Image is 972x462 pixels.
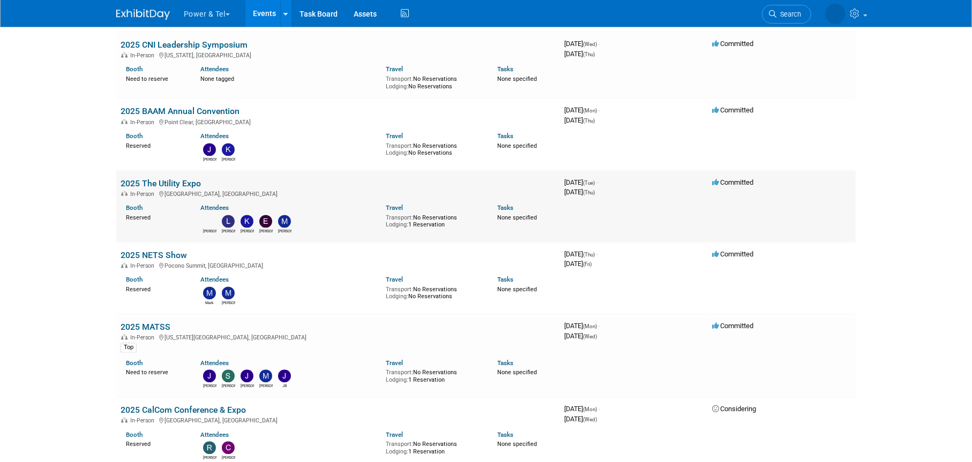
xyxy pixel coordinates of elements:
[497,431,513,438] a: Tasks
[222,299,235,306] div: Michael Mackeben
[386,284,481,300] div: No Reservations No Reservations
[564,332,597,340] span: [DATE]
[200,132,229,140] a: Attendees
[121,261,556,269] div: Pocono Summit, [GEOGRAPHIC_DATA]
[203,441,216,454] img: Robin Mayne
[126,140,184,150] div: Reserved
[121,262,128,268] img: In-Person Event
[386,438,481,455] div: No Reservations 1 Reservation
[386,431,403,438] a: Travel
[386,140,481,157] div: No Reservations No Reservations
[583,41,597,47] span: (Wed)
[222,156,235,162] div: Kevin Wilkes
[497,369,537,376] span: None specified
[222,143,235,156] img: Kevin Wilkes
[712,106,753,114] span: Committed
[497,286,537,293] span: None specified
[776,10,801,18] span: Search
[599,106,600,114] span: -
[241,215,253,228] img: Kevin Wilkes
[583,108,597,113] span: (Mon)
[596,178,598,186] span: -
[825,4,846,24] img: Melissa Seibring
[712,322,753,330] span: Committed
[126,276,143,283] a: Booth
[712,250,753,258] span: Committed
[200,65,229,73] a: Attendees
[126,212,184,222] div: Reserved
[130,334,158,341] span: In-Person
[583,252,595,257] span: (Thu)
[200,276,229,283] a: Attendees
[583,334,597,339] span: (Wed)
[564,106,600,114] span: [DATE]
[497,75,537,82] span: None specified
[583,118,595,124] span: (Thu)
[386,132,403,140] a: Travel
[386,73,481,90] div: No Reservations No Reservations
[222,228,235,234] div: Lydia Lott
[200,359,229,367] a: Attendees
[583,416,597,422] span: (Wed)
[386,359,403,367] a: Travel
[259,228,273,234] div: Edward Sudina
[564,322,600,330] span: [DATE]
[386,276,403,283] a: Travel
[386,83,408,90] span: Lodging:
[497,359,513,367] a: Tasks
[200,73,378,83] div: None tagged
[121,40,248,50] a: 2025 CNI Leadership Symposium
[121,415,556,424] div: [GEOGRAPHIC_DATA], [GEOGRAPHIC_DATA]
[712,178,753,186] span: Committed
[222,441,235,454] img: Chad Smith
[203,215,216,228] img: Rob Sanders
[564,116,595,124] span: [DATE]
[121,332,556,341] div: [US_STATE][GEOGRAPHIC_DATA], [GEOGRAPHIC_DATA]
[762,5,811,24] a: Search
[564,260,592,268] span: [DATE]
[121,191,128,196] img: In-Person Event
[130,191,158,198] span: In-Person
[497,204,513,211] a: Tasks
[222,215,235,228] img: Lydia Lott
[222,382,235,389] div: Scott Perkins
[599,40,600,48] span: -
[497,132,513,140] a: Tasks
[386,369,413,376] span: Transport:
[386,293,408,300] span: Lodging:
[121,106,240,116] a: 2025 BAAM Annual Convention
[497,65,513,73] a: Tasks
[130,417,158,424] span: In-Person
[386,367,481,383] div: No Reservations 1 Reservation
[583,323,597,329] span: (Mon)
[130,262,158,269] span: In-Person
[599,405,600,413] span: -
[126,204,143,211] a: Booth
[386,376,408,383] span: Lodging:
[203,299,216,306] div: Mark Monteleone
[126,73,184,83] div: Need to reserve
[564,50,595,58] span: [DATE]
[200,431,229,438] a: Attendees
[121,178,201,188] a: 2025 The Utility Expo
[278,215,291,228] img: Mike Kruszewski
[583,261,592,267] span: (Fri)
[497,142,537,149] span: None specified
[130,119,158,126] span: In-Person
[386,441,413,448] span: Transport:
[121,52,128,57] img: In-Person Event
[203,454,216,460] div: Robin Mayne
[564,188,595,196] span: [DATE]
[497,276,513,283] a: Tasks
[121,343,137,352] div: Top
[386,221,408,228] span: Lodging:
[121,322,170,332] a: 2025 MATSS
[583,51,595,57] span: (Thu)
[259,215,272,228] img: Edward Sudina
[126,284,184,293] div: Reserved
[599,322,600,330] span: -
[241,382,254,389] div: Jason Cook
[386,286,413,293] span: Transport:
[386,214,413,221] span: Transport:
[121,405,246,415] a: 2025 CalCom Conference & Expo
